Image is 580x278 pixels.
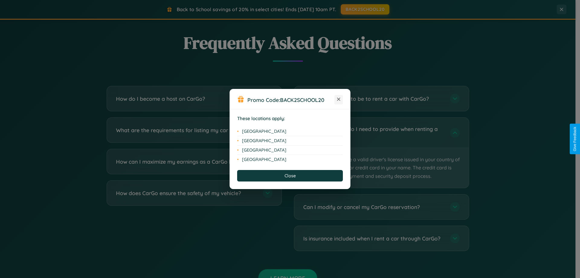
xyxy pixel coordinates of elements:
li: [GEOGRAPHIC_DATA] [237,155,343,164]
strong: These locations apply: [237,116,285,121]
li: [GEOGRAPHIC_DATA] [237,127,343,136]
li: [GEOGRAPHIC_DATA] [237,136,343,146]
b: BACK2SCHOOL20 [280,96,324,103]
button: Close [237,170,343,182]
div: Give Feedback [573,127,577,151]
li: [GEOGRAPHIC_DATA] [237,146,343,155]
h3: Promo Code: [247,96,334,103]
